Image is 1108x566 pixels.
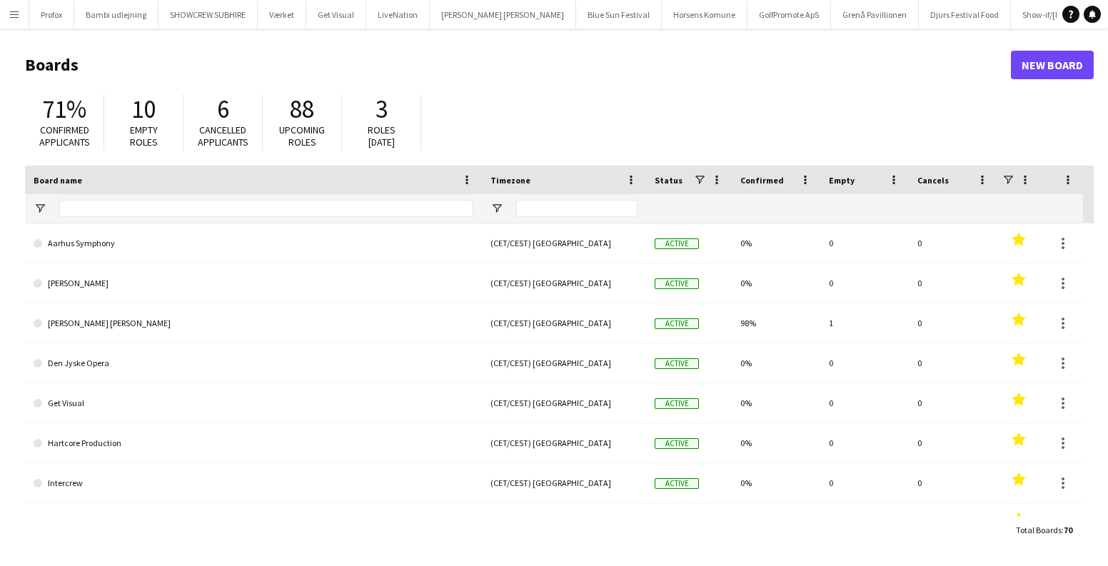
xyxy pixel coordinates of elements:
[909,303,997,343] div: 0
[655,278,699,289] span: Active
[732,303,820,343] div: 98%
[919,1,1011,29] button: Djurs Festival Food
[732,423,820,463] div: 0%
[740,175,784,186] span: Confirmed
[482,263,646,303] div: (CET/CEST) [GEOGRAPHIC_DATA]
[279,123,325,148] span: Upcoming roles
[482,223,646,263] div: (CET/CEST) [GEOGRAPHIC_DATA]
[655,398,699,409] span: Active
[831,1,919,29] button: Grenå Pavillionen
[909,423,997,463] div: 0
[258,1,306,29] button: Værket
[34,202,46,215] button: Open Filter Menu
[158,1,258,29] button: SHOWCREW SUBHIRE
[306,1,366,29] button: Get Visual
[732,263,820,303] div: 0%
[482,343,646,383] div: (CET/CEST) [GEOGRAPHIC_DATA]
[131,94,156,125] span: 10
[198,123,248,148] span: Cancelled applicants
[25,54,1011,76] h1: Boards
[655,318,699,329] span: Active
[34,343,473,383] a: Den Jyske Opera
[909,383,997,423] div: 0
[482,303,646,343] div: (CET/CEST) [GEOGRAPHIC_DATA]
[490,202,503,215] button: Open Filter Menu
[747,1,831,29] button: GolfPromote ApS
[34,303,473,343] a: [PERSON_NAME] [PERSON_NAME]
[732,223,820,263] div: 0%
[34,223,473,263] a: Aarhus Symphony
[34,175,82,186] span: Board name
[820,223,909,263] div: 0
[490,175,530,186] span: Timezone
[820,423,909,463] div: 0
[482,503,646,542] div: (CET/CEST) [GEOGRAPHIC_DATA]
[820,503,909,542] div: 0
[909,463,997,502] div: 0
[732,383,820,423] div: 0%
[1011,51,1094,79] a: New Board
[655,175,683,186] span: Status
[909,503,997,542] div: 0
[482,423,646,463] div: (CET/CEST) [GEOGRAPHIC_DATA]
[655,238,699,249] span: Active
[820,303,909,343] div: 1
[820,263,909,303] div: 0
[430,1,576,29] button: [PERSON_NAME] [PERSON_NAME]
[516,200,638,217] input: Timezone Filter Input
[909,263,997,303] div: 0
[576,1,662,29] button: Blue Sun Festival
[39,123,90,148] span: Confirmed applicants
[655,478,699,489] span: Active
[34,383,473,423] a: Get Visual
[662,1,747,29] button: Horsens Komune
[217,94,229,125] span: 6
[732,503,820,542] div: 0%
[34,503,473,543] a: Live Event
[376,94,388,125] span: 3
[290,94,314,125] span: 88
[42,94,86,125] span: 71%
[732,463,820,502] div: 0%
[1064,525,1072,535] span: 70
[1016,525,1062,535] span: Total Boards
[732,343,820,383] div: 0%
[366,1,430,29] button: LiveNation
[909,223,997,263] div: 0
[130,123,158,148] span: Empty roles
[909,343,997,383] div: 0
[820,463,909,502] div: 0
[1016,516,1072,544] div: :
[34,463,473,503] a: Intercrew
[482,383,646,423] div: (CET/CEST) [GEOGRAPHIC_DATA]
[820,343,909,383] div: 0
[482,463,646,502] div: (CET/CEST) [GEOGRAPHIC_DATA]
[59,200,473,217] input: Board name Filter Input
[829,175,855,186] span: Empty
[917,175,949,186] span: Cancels
[655,438,699,449] span: Active
[29,1,74,29] button: Profox
[655,358,699,369] span: Active
[34,423,473,463] a: Hartcore Production
[34,263,473,303] a: [PERSON_NAME]
[74,1,158,29] button: Bambi udlejning
[368,123,396,148] span: Roles [DATE]
[820,383,909,423] div: 0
